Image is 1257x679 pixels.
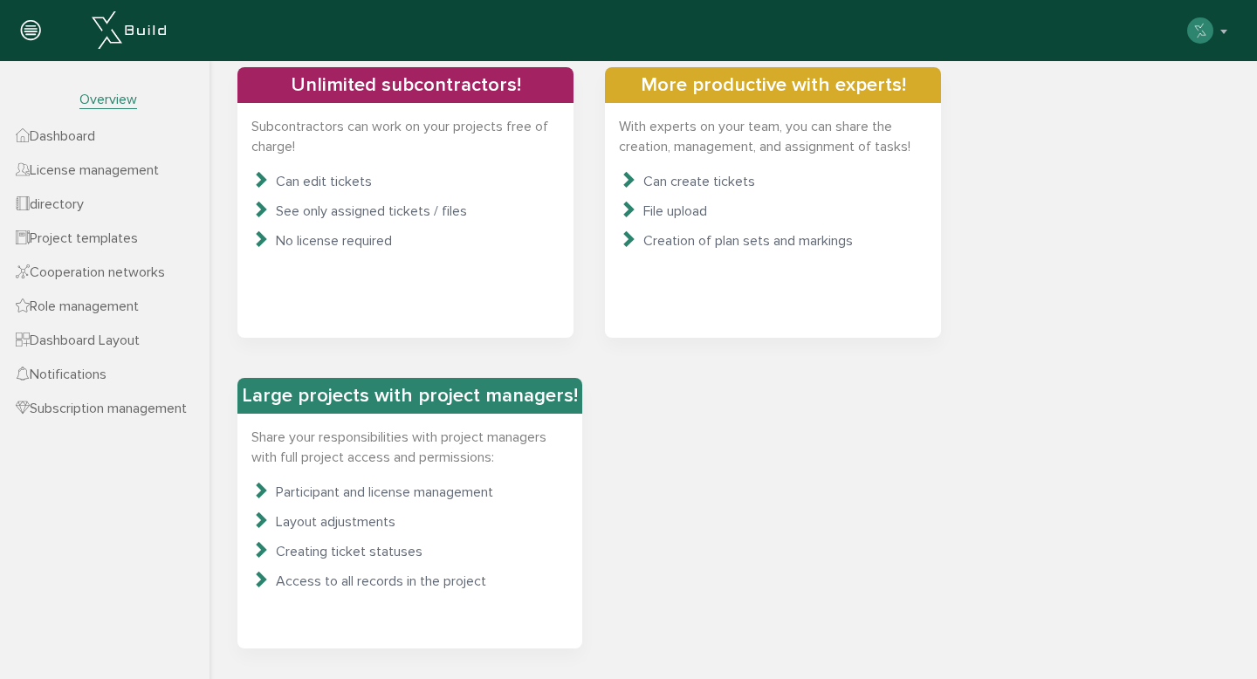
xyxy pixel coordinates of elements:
font: Participant and license management [276,484,493,501]
font: Subscription management [30,400,187,417]
font: Role management [30,298,139,315]
font: With experts on your team, you can share the creation, management, and assignment of tasks! [619,118,910,154]
font: Access to all records in the project [276,573,486,590]
font: Dashboard Layout [30,332,140,349]
font: Layout adjustments [276,513,395,531]
font: File upload [643,202,707,220]
font: Can create tickets [643,173,755,190]
font: Can edit tickets [276,173,372,190]
font: License management [30,161,159,179]
font: More productive with experts! [641,72,906,97]
font: Cooperation networks [30,264,165,281]
iframe: Chat Widget [1170,595,1257,679]
font: No license required [276,232,392,250]
font: Notifications [30,366,106,383]
font: Overview [79,91,137,108]
font: Dashboard [30,127,95,145]
img: xBuild_Logo_Horizontal_White.png [92,11,166,49]
font: Subcontractors can work on your projects free of charge! [251,118,548,154]
font: Large projects with project managers! [242,383,578,408]
font: Creation of plan sets and markings [643,232,853,250]
font: Project templates [30,230,138,247]
font: directory [30,195,84,213]
font: See only assigned tickets / files [276,202,467,220]
font: Creating ticket statuses [276,543,422,560]
font: Share your responsibilities with project managers with full project access and permissions: [251,429,546,465]
font: Unlimited subcontractors! [291,72,521,97]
